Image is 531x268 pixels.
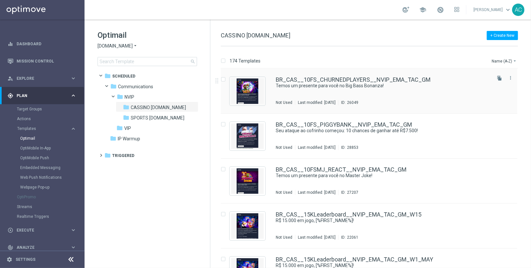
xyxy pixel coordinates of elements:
[17,114,84,124] div: Actions
[7,227,13,233] i: play_circle_outline
[7,93,77,98] button: gps_fixed Plan keyboard_arrow_right
[347,145,358,150] div: 28853
[20,182,84,192] div: Webpage Pop-up
[230,58,260,64] p: 174 Templates
[338,190,358,195] div: ID:
[295,145,338,150] div: Last modified: [DATE]
[17,116,68,121] a: Actions
[214,114,530,159] div: Press SPACE to select this row.
[7,76,77,81] button: person_search Explore keyboard_arrow_right
[487,31,518,40] button: + Create New
[70,92,76,99] i: keyboard_arrow_right
[118,136,140,142] span: IP Warmup
[17,246,70,249] span: Analyze
[98,43,138,49] button: [DOMAIN_NAME] arrow_drop_down
[7,257,12,262] i: settings
[17,35,76,52] a: Dashboard
[7,245,13,250] i: track_changes
[118,84,153,90] span: Communications
[98,43,133,49] span: [DOMAIN_NAME]
[17,52,76,70] a: Mission Control
[276,128,490,134] div: Seu ataque ao cofrinho começou: 10 chances de ganhar até R$7.500!
[7,52,76,70] div: Mission Control
[7,245,77,250] button: track_changes Analyze keyboard_arrow_right
[338,235,358,240] div: ID:
[231,168,264,194] img: 27207.jpeg
[214,159,530,204] div: Press SPACE to select this row.
[20,185,68,190] a: Webpage Pop-up
[7,228,77,233] button: play_circle_outline Execute keyboard_arrow_right
[7,76,13,81] i: person_search
[17,202,84,212] div: Streams
[17,127,70,131] div: Templates
[214,69,530,114] div: Press SPACE to select this row.
[17,127,64,131] span: Templates
[17,192,84,202] div: OptiPromo
[214,204,530,248] div: Press SPACE to select this row.
[17,126,77,131] button: Templates keyboard_arrow_right
[112,73,135,79] span: Scheduled
[7,41,77,47] div: equalizer Dashboard
[131,105,186,110] span: CASSINO bet.br
[276,128,475,134] a: Seu ataque ao cofrinho começou: 10 chances de ganhar até R$7.500!
[20,143,84,153] div: OptiMobile In-App
[7,93,70,99] div: Plan
[17,94,70,98] span: Plan
[125,94,134,100] span: NVIP
[338,100,358,105] div: ID:
[20,163,84,173] div: Embedded Messaging
[17,212,84,221] div: Realtime Triggers
[347,235,358,240] div: 22061
[512,58,517,63] i: arrow_drop_down
[110,83,117,90] i: folder
[70,244,76,250] i: keyboard_arrow_right
[497,76,502,81] i: file_copy
[504,6,511,13] span: keyboard_arrow_down
[20,173,84,182] div: Web Push Notifications
[17,204,68,209] a: Streams
[276,173,475,179] a: Temos um presente para você no Master Joke!
[17,106,68,112] a: Target Groups
[295,190,338,195] div: Last modified: [DATE]
[295,235,338,240] div: Last modified: [DATE]
[7,41,13,47] i: equalizer
[70,227,76,233] i: keyboard_arrow_right
[98,30,197,40] h1: Optimail
[98,57,197,66] input: Search Template
[123,114,129,121] i: folder
[276,83,490,89] div: Temos um presente para você no Big Bass Bonanza!
[20,165,68,170] a: Embedded Messaging
[7,59,77,64] button: Mission Control
[20,136,68,141] a: Optimail
[276,173,490,179] div: Temos um presente para você no Master Joke!
[20,155,68,161] a: OptiMobile Push
[276,77,431,83] a: BR_CAS__10FS_CHURNEDPLAYERS__NVIP_EMA_TAC_GM
[338,145,358,150] div: ID:
[7,93,13,99] i: gps_fixed
[20,134,84,143] div: Optimail
[70,75,76,81] i: keyboard_arrow_right
[276,83,475,89] a: Temos um presente para você no Big Bass Bonanza!
[276,235,292,240] div: Not Used
[124,125,131,131] span: VIP
[112,153,134,159] span: Triggered
[190,59,195,64] span: search
[20,175,68,180] a: Web Push Notifications
[131,115,184,121] span: SPORTS bet.br
[221,32,290,39] span: CASSINO [DOMAIN_NAME]
[104,152,111,159] i: folder
[295,100,338,105] div: Last modified: [DATE]
[17,104,84,114] div: Target Groups
[276,122,412,128] a: BR_CAS__10FS_PIGGYBANK__NVIP_EMA_TAC_GM
[17,124,84,192] div: Templates
[7,227,70,233] div: Execute
[512,4,524,16] div: AC
[231,78,264,104] img: 26049.jpeg
[276,218,475,224] a: R$ 15.000 em jogo, [%FIRST_NAME%]!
